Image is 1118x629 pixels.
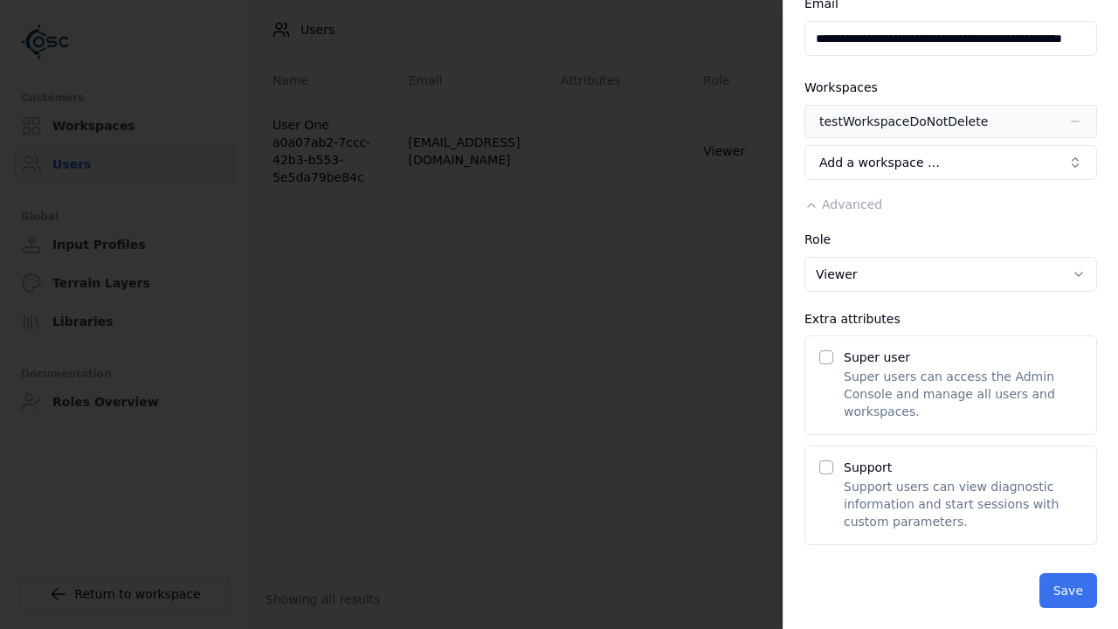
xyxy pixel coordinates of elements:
label: Role [804,232,831,246]
p: Support users can view diagnostic information and start sessions with custom parameters. [844,478,1082,530]
label: Support [844,460,892,474]
p: Super users can access the Admin Console and manage all users and workspaces. [844,368,1082,420]
span: Advanced [822,197,882,211]
div: Extra attributes [804,313,1097,325]
div: testWorkspaceDoNotDelete [819,113,988,130]
span: Add a workspace … [819,154,940,171]
button: Advanced [804,196,882,213]
button: Save [1039,573,1097,608]
label: Workspaces [804,80,878,94]
label: Super user [844,350,910,364]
